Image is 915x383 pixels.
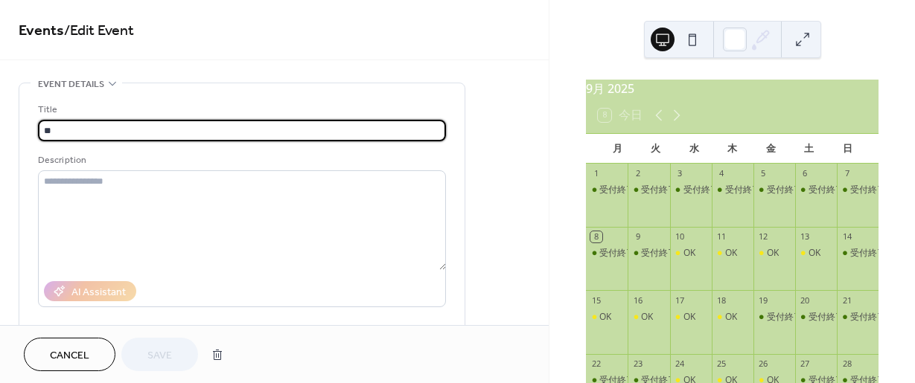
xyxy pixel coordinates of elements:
[795,311,837,324] div: 受付終了
[837,311,879,324] div: 受付終了
[641,311,653,324] div: OK
[38,102,443,118] div: Title
[586,247,628,260] div: 受付終了
[64,16,134,45] span: / Edit Event
[716,358,727,370] div: 25
[675,231,686,242] div: 10
[809,247,820,260] div: OK
[809,184,844,196] div: 受付終了
[675,134,713,164] div: 水
[637,134,675,164] div: 火
[767,184,803,196] div: 受付終了
[675,168,686,179] div: 3
[800,231,811,242] div: 13
[38,77,104,92] span: Event details
[38,152,443,168] div: Description
[632,231,643,242] div: 9
[758,295,769,306] div: 19
[24,338,115,371] button: Cancel
[50,348,89,364] span: Cancel
[809,311,844,324] div: 受付終了
[712,311,753,324] div: OK
[628,184,669,196] div: 受付終了
[683,311,695,324] div: OK
[795,247,837,260] div: OK
[790,134,829,164] div: 土
[712,247,753,260] div: OK
[675,358,686,370] div: 24
[599,247,635,260] div: 受付終了
[850,184,886,196] div: 受付終了
[19,16,64,45] a: Events
[670,184,712,196] div: 受付終了
[716,295,727,306] div: 18
[758,358,769,370] div: 26
[590,231,602,242] div: 8
[599,184,635,196] div: 受付終了
[632,168,643,179] div: 2
[590,295,602,306] div: 15
[586,311,628,324] div: OK
[632,358,643,370] div: 23
[628,311,669,324] div: OK
[586,80,879,97] div: 9月 2025
[767,247,779,260] div: OK
[753,311,795,324] div: 受付終了
[598,134,637,164] div: 月
[753,184,795,196] div: 受付終了
[628,247,669,260] div: 受付終了
[725,184,761,196] div: 受付終了
[641,184,677,196] div: 受付終了
[641,247,677,260] div: 受付終了
[753,247,795,260] div: OK
[751,134,790,164] div: 金
[850,311,886,324] div: 受付終了
[795,184,837,196] div: 受付終了
[713,134,752,164] div: 木
[800,168,811,179] div: 6
[675,295,686,306] div: 17
[850,247,886,260] div: 受付終了
[670,311,712,324] div: OK
[841,168,852,179] div: 7
[841,358,852,370] div: 28
[767,311,803,324] div: 受付終了
[725,311,737,324] div: OK
[670,247,712,260] div: OK
[837,247,879,260] div: 受付終了
[841,231,852,242] div: 14
[683,184,719,196] div: 受付終了
[712,184,753,196] div: 受付終了
[725,247,737,260] div: OK
[683,247,695,260] div: OK
[590,358,602,370] div: 22
[590,168,602,179] div: 1
[758,231,769,242] div: 12
[800,358,811,370] div: 27
[758,168,769,179] div: 5
[828,134,867,164] div: 日
[841,295,852,306] div: 21
[586,184,628,196] div: 受付終了
[599,311,611,324] div: OK
[716,168,727,179] div: 4
[837,184,879,196] div: 受付終了
[800,295,811,306] div: 20
[632,295,643,306] div: 16
[716,231,727,242] div: 11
